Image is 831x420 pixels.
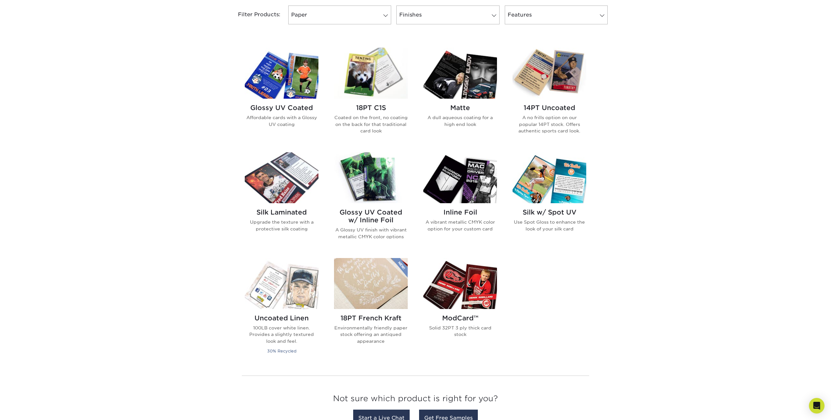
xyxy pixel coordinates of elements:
[423,114,497,128] p: A dull aqueous coating for a high end look
[245,104,318,112] h2: Glossy UV Coated
[2,400,55,418] iframe: Google Customer Reviews
[334,325,408,344] p: Environmentally friendly paper stock offering an antiqued appearance
[513,152,586,203] img: Silk w/ Spot UV Trading Cards
[245,114,318,128] p: Affordable cards with a Glossy UV coating
[423,325,497,338] p: Solid 32PT 3 ply thick card stock
[334,152,408,203] img: Glossy UV Coated w/ Inline Foil Trading Cards
[513,152,586,250] a: Silk w/ Spot UV Trading Cards Silk w/ Spot UV Use Spot Gloss to enhance the look of your silk card
[505,6,608,24] a: Features
[245,314,318,322] h2: Uncoated Linen
[245,48,318,99] img: Glossy UV Coated Trading Cards
[334,258,408,363] a: 18PT French Kraft Trading Cards 18PT French Kraft Environmentally friendly paper stock offering a...
[513,48,586,99] img: 14PT Uncoated Trading Cards
[334,104,408,112] h2: 18PT C1S
[423,208,497,216] h2: Inline Foil
[513,104,586,112] h2: 14PT Uncoated
[242,389,589,411] h3: Not sure which product is right for you?
[809,398,825,414] div: Open Intercom Messenger
[221,6,286,24] div: Filter Products:
[423,152,497,203] img: Inline Foil Trading Cards
[513,114,586,134] p: A no frills option on our popular 14PT stock. Offers authentic sports card look.
[423,48,497,99] img: Matte Trading Cards
[513,219,586,232] p: Use Spot Gloss to enhance the look of your silk card
[513,208,586,216] h2: Silk w/ Spot UV
[245,325,318,344] p: 100LB cover white linen. Provides a slightly textured look and feel.
[245,208,318,216] h2: Silk Laminated
[334,258,408,309] img: 18PT French Kraft Trading Cards
[423,258,497,363] a: ModCard™ Trading Cards ModCard™ Solid 32PT 3 ply thick card stock
[423,258,497,309] img: ModCard™ Trading Cards
[423,48,497,144] a: Matte Trading Cards Matte A dull aqueous coating for a high end look
[245,48,318,144] a: Glossy UV Coated Trading Cards Glossy UV Coated Affordable cards with a Glossy UV coating
[245,152,318,203] img: Silk Laminated Trading Cards
[423,152,497,250] a: Inline Foil Trading Cards Inline Foil A vibrant metallic CMYK color option for your custom card
[513,48,586,144] a: 14PT Uncoated Trading Cards 14PT Uncoated A no frills option on our popular 14PT stock. Offers au...
[245,152,318,250] a: Silk Laminated Trading Cards Silk Laminated Upgrade the texture with a protective silk coating
[267,349,296,353] small: 30% Recycled
[391,258,408,278] img: New Product
[334,314,408,322] h2: 18PT French Kraft
[288,6,391,24] a: Paper
[423,104,497,112] h2: Matte
[423,314,497,322] h2: ModCard™
[334,152,408,250] a: Glossy UV Coated w/ Inline Foil Trading Cards Glossy UV Coated w/ Inline Foil A Glossy UV finish ...
[245,258,318,363] a: Uncoated Linen Trading Cards Uncoated Linen 100LB cover white linen. Provides a slightly textured...
[334,48,408,144] a: 18PT C1S Trading Cards 18PT C1S Coated on the front, no coating on the back for that traditional ...
[245,219,318,232] p: Upgrade the texture with a protective silk coating
[245,258,318,309] img: Uncoated Linen Trading Cards
[334,208,408,224] h2: Glossy UV Coated w/ Inline Foil
[396,6,499,24] a: Finishes
[334,48,408,99] img: 18PT C1S Trading Cards
[334,227,408,240] p: A Glossy UV finish with vibrant metallic CMYK color options
[334,114,408,134] p: Coated on the front, no coating on the back for that traditional card look
[423,219,497,232] p: A vibrant metallic CMYK color option for your custom card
